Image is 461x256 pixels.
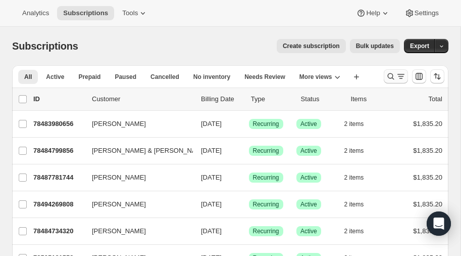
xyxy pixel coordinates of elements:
span: $1,835.20 [413,174,442,181]
span: Prepaid [78,73,100,81]
button: 2 items [344,170,375,185]
button: Export [404,39,435,53]
span: Subscriptions [63,9,108,17]
button: Bulk updates [350,39,400,53]
p: 78487781744 [33,173,84,183]
span: Active [300,227,317,235]
span: [PERSON_NAME] [92,173,146,183]
span: All [24,73,32,81]
span: Recurring [253,120,279,128]
span: [DATE] [201,200,222,208]
span: Recurring [253,147,279,155]
span: 2 items [344,120,364,128]
p: 78484799856 [33,146,84,156]
button: Tools [116,6,154,20]
span: [DATE] [201,147,222,154]
span: [PERSON_NAME] [92,119,146,129]
span: 2 items [344,147,364,155]
button: Subscriptions [57,6,114,20]
p: Customer [92,94,193,104]
button: [PERSON_NAME] [86,116,187,132]
p: Billing Date [201,94,243,104]
button: Sort the results [430,69,444,83]
p: Total [429,94,442,104]
span: Settings [415,9,439,17]
div: 78487781744[PERSON_NAME][DATE]SuccessRecurringSuccessActive2 items$1,835.20 [33,170,442,185]
button: Create new view [348,70,365,84]
span: Active [300,147,317,155]
button: Settings [398,6,445,20]
div: 78483980656[PERSON_NAME][DATE]SuccessRecurringSuccessActive2 items$1,835.20 [33,117,442,131]
span: [PERSON_NAME] & [PERSON_NAME] [92,146,208,156]
span: 2 items [344,227,364,235]
button: Create subscription [277,39,346,53]
button: 2 items [344,117,375,131]
span: Active [46,73,64,81]
span: 2 items [344,200,364,208]
div: 78484734320[PERSON_NAME][DATE]SuccessRecurringSuccessActive2 items$1,835.20 [33,224,442,238]
p: 78494269808 [33,199,84,209]
div: 78484799856[PERSON_NAME] & [PERSON_NAME][DATE]SuccessRecurringSuccessActive2 items$1,835.20 [33,144,442,158]
span: [DATE] [201,120,222,127]
span: Tools [122,9,138,17]
span: Active [300,200,317,208]
span: Create subscription [283,42,340,50]
p: ID [33,94,84,104]
span: Bulk updates [356,42,394,50]
div: Open Intercom Messenger [427,211,451,236]
p: Status [301,94,343,104]
span: Active [300,120,317,128]
span: [PERSON_NAME] [92,199,146,209]
button: [PERSON_NAME] [86,196,187,212]
div: 78494269808[PERSON_NAME][DATE]SuccessRecurringSuccessActive2 items$1,835.20 [33,197,442,211]
button: 2 items [344,144,375,158]
span: Subscriptions [12,40,78,52]
button: More views [293,70,346,84]
button: Analytics [16,6,55,20]
span: No inventory [193,73,230,81]
span: [DATE] [201,227,222,235]
span: $1,835.20 [413,120,442,127]
span: Analytics [22,9,49,17]
span: Paused [115,73,136,81]
span: Export [410,42,429,50]
span: $1,835.20 [413,200,442,208]
button: Search and filter results [384,69,408,83]
div: Items [350,94,392,104]
span: $1,835.20 [413,147,442,154]
span: Recurring [253,200,279,208]
div: IDCustomerBilling DateTypeStatusItemsTotal [33,94,442,104]
button: 2 items [344,224,375,238]
button: Help [350,6,396,20]
p: 78484734320 [33,226,84,236]
span: $1,835.20 [413,227,442,235]
span: More views [299,73,332,81]
span: 2 items [344,174,364,182]
p: 78483980656 [33,119,84,129]
span: [DATE] [201,174,222,181]
button: [PERSON_NAME] & [PERSON_NAME] [86,143,187,159]
button: [PERSON_NAME] [86,169,187,186]
span: Needs Review [244,73,285,81]
button: [PERSON_NAME] [86,223,187,239]
span: [PERSON_NAME] [92,226,146,236]
span: Cancelled [150,73,179,81]
button: Customize table column order and visibility [412,69,426,83]
span: Active [300,174,317,182]
button: 2 items [344,197,375,211]
div: Type [251,94,293,104]
span: Recurring [253,227,279,235]
span: Help [366,9,380,17]
span: Recurring [253,174,279,182]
